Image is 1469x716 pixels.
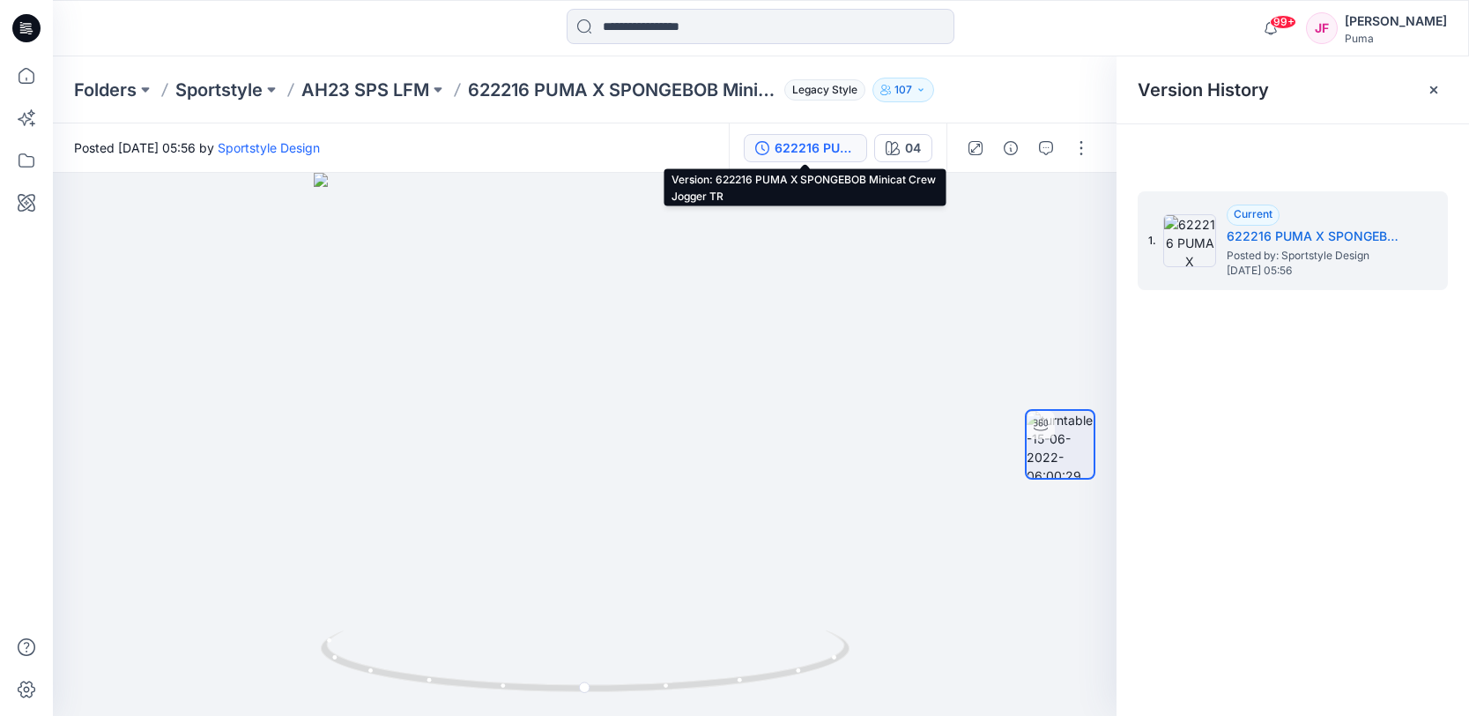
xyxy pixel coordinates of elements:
button: 04 [874,134,932,162]
button: Legacy Style [777,78,865,102]
button: Details [997,134,1025,162]
p: 622216 PUMA X SPONGEBOB Minicat Crew Jogger TR [468,78,777,102]
a: Folders [74,78,137,102]
div: 622216 PUMA X SPONGEBOB Minicat Crew Jogger TR [775,138,856,158]
span: Version History [1138,79,1269,101]
span: 99+ [1270,15,1296,29]
img: 622216 PUMA X SPONGEBOB Minicat Crew Jogger TR [1163,214,1216,267]
a: Sportstyle [175,78,263,102]
span: Legacy Style [784,79,865,101]
a: Sportstyle Design [218,140,320,155]
span: [DATE] 05:56 [1227,265,1403,277]
button: 622216 PUMA X SPONGEBOB Minicat Crew Jogger TR [744,134,867,162]
div: Puma [1345,32,1447,45]
span: Posted [DATE] 05:56 by [74,138,320,157]
button: Close [1427,83,1441,97]
div: [PERSON_NAME] [1345,11,1447,32]
span: 1. [1148,233,1156,249]
a: AH23 SPS LFM [301,78,429,102]
img: turntable-15-06-2022-06:00:29 [1027,411,1094,478]
button: 107 [872,78,934,102]
span: Posted by: Sportstyle Design [1227,247,1403,265]
span: Current [1234,207,1272,220]
p: 107 [894,80,912,100]
h5: 622216 PUMA X SPONGEBOB Minicat Crew Jogger TR [1227,226,1403,247]
div: 04 [905,138,921,158]
div: JF [1306,12,1338,44]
